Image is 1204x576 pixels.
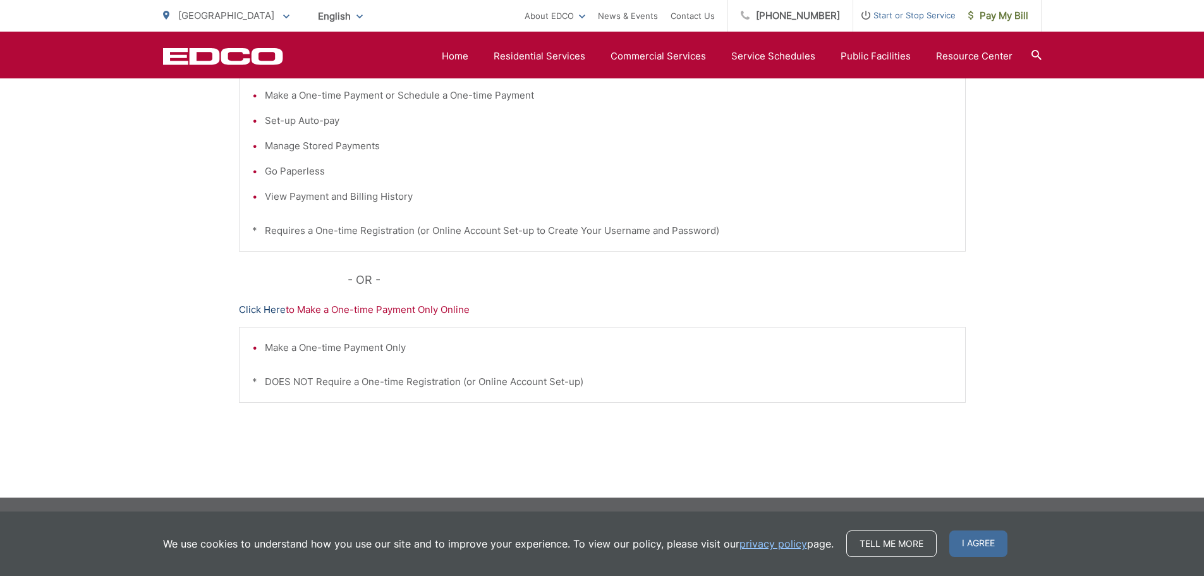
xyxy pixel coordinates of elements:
[265,189,952,204] li: View Payment and Billing History
[598,8,658,23] a: News & Events
[265,113,952,128] li: Set-up Auto-pay
[936,49,1012,64] a: Resource Center
[265,164,952,179] li: Go Paperless
[252,374,952,389] p: * DOES NOT Require a One-time Registration (or Online Account Set-up)
[265,340,952,355] li: Make a One-time Payment Only
[178,9,274,21] span: [GEOGRAPHIC_DATA]
[348,271,966,290] p: - OR -
[671,8,715,23] a: Contact Us
[525,8,585,23] a: About EDCO
[611,49,706,64] a: Commercial Services
[846,530,937,557] a: Tell me more
[265,138,952,154] li: Manage Stored Payments
[442,49,468,64] a: Home
[949,530,1007,557] span: I agree
[239,302,966,317] p: to Make a One-time Payment Only Online
[252,223,952,238] p: * Requires a One-time Registration (or Online Account Set-up to Create Your Username and Password)
[494,49,585,64] a: Residential Services
[308,5,372,27] span: English
[265,88,952,103] li: Make a One-time Payment or Schedule a One-time Payment
[739,536,807,551] a: privacy policy
[968,8,1028,23] span: Pay My Bill
[163,47,283,65] a: EDCD logo. Return to the homepage.
[163,536,834,551] p: We use cookies to understand how you use our site and to improve your experience. To view our pol...
[239,302,286,317] a: Click Here
[841,49,911,64] a: Public Facilities
[731,49,815,64] a: Service Schedules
